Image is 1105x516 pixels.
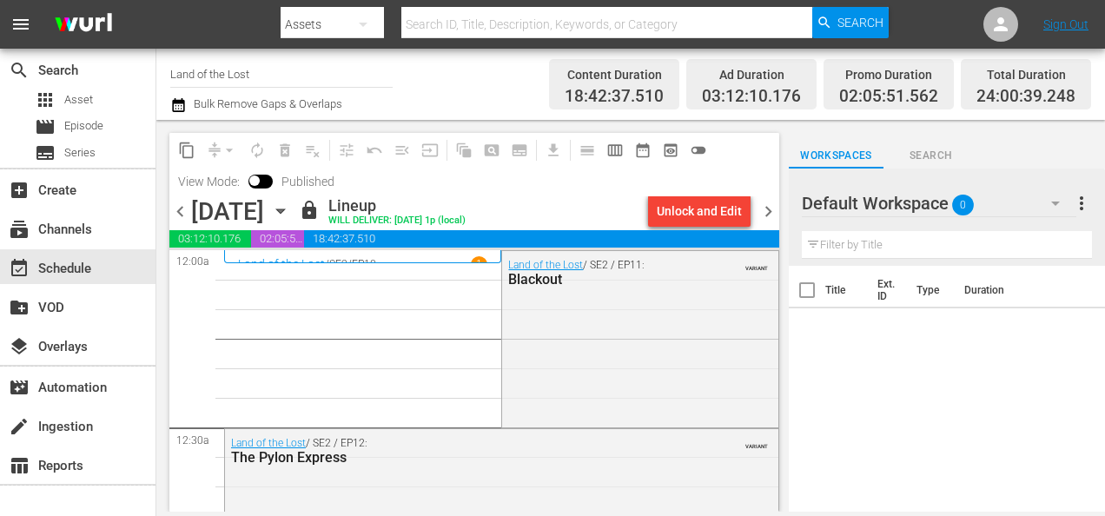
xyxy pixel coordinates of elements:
[867,266,906,314] th: Ext. ID
[1043,17,1088,31] a: Sign Out
[976,87,1075,107] span: 24:00:39.248
[601,136,629,164] span: Week Calendar View
[328,196,466,215] div: Lineup
[606,142,624,159] span: calendar_view_week_outlined
[64,117,103,135] span: Episode
[508,271,694,288] div: Blackout
[837,7,883,38] span: Search
[325,258,329,270] p: /
[883,147,978,165] span: Search
[271,136,299,164] span: Select an event to delete
[9,455,30,476] span: Reports
[35,142,56,163] span: Series
[1071,182,1092,224] button: more_vert
[802,179,1076,228] div: Default Workspace
[9,180,30,201] span: Create
[299,136,327,164] span: Clear Lineup
[304,230,779,248] span: 18:42:37.510
[9,60,30,81] span: Search
[191,197,264,226] div: [DATE]
[299,200,320,221] span: lock
[238,257,325,271] a: Land of the Lost
[169,201,191,222] span: chevron_left
[685,136,712,164] span: 24 hours Lineup View is OFF
[508,259,694,288] div: / SE2 / EP11:
[657,136,685,164] span: View Backup
[361,136,388,164] span: Revert to Primary Episode
[35,116,56,137] span: Episode
[634,142,652,159] span: date_range_outlined
[169,230,251,248] span: 03:12:10.176
[812,7,889,38] button: Search
[9,416,30,437] span: Ingestion
[444,133,478,167] span: Refresh All Search Blocks
[42,4,125,45] img: ans4CAIJ8jUAAAAAAAAAAAAAAAAAAAAAAAAgQb4GAAAAAAAAAAAAAAAAAAAAAAAAJMjXAAAAAAAAAAAAAAAAAAAAAAAAgAT5G...
[690,142,707,159] span: toggle_off
[478,136,506,164] span: Create Search Block
[952,187,974,223] span: 0
[648,195,751,227] button: Unlock and Edit
[416,136,444,164] span: Update Metadata from Key Asset
[565,63,664,87] div: Content Duration
[662,142,679,159] span: preview_outlined
[9,297,30,318] span: VOD
[506,136,533,164] span: Create Series Block
[9,377,30,398] span: Automation
[388,136,416,164] span: Fill episodes with ad slates
[64,91,93,109] span: Asset
[231,437,306,449] a: Land of the Lost
[35,89,56,110] span: Asset
[476,258,482,270] p: 1
[178,142,195,159] span: content_copy
[9,219,30,240] span: Channels
[954,266,1058,314] th: Duration
[231,449,683,466] div: The Pylon Express
[702,87,801,107] span: 03:12:10.176
[231,437,683,466] div: / SE2 / EP12:
[702,63,801,87] div: Ad Duration
[327,133,361,167] span: Customize Events
[789,147,883,165] span: Workspaces
[329,258,352,270] p: SE2 /
[533,133,567,167] span: Download as CSV
[191,97,342,110] span: Bulk Remove Gaps & Overlaps
[243,136,271,164] span: Loop Content
[173,136,201,164] span: Copy Lineup
[825,266,867,314] th: Title
[10,14,31,35] span: menu
[906,266,954,314] th: Type
[248,175,261,187] span: Toggle to switch from Published to Draft view.
[169,175,248,189] span: View Mode:
[1071,193,1092,214] span: more_vert
[273,175,343,189] span: Published
[745,257,768,271] span: VARIANT
[508,259,583,271] a: Land of the Lost
[839,63,938,87] div: Promo Duration
[976,63,1075,87] div: Total Duration
[758,201,779,222] span: chevron_right
[657,195,742,227] div: Unlock and Edit
[9,336,30,357] span: Overlays
[251,230,304,248] span: 02:05:51.562
[9,258,30,279] span: Schedule
[565,87,664,107] span: 18:42:37.510
[352,258,376,270] p: EP10
[328,215,466,227] div: WILL DELIVER: [DATE] 1p (local)
[201,136,243,164] span: Remove Gaps & Overlaps
[745,435,768,449] span: VARIANT
[839,87,938,107] span: 02:05:51.562
[64,144,96,162] span: Series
